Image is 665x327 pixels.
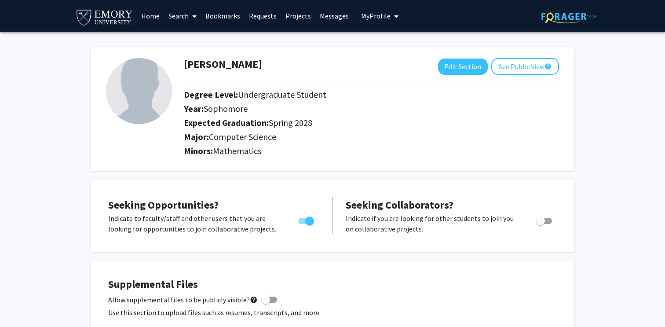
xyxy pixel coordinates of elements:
a: Search [164,0,201,31]
div: Toggle [295,213,319,226]
span: Mathematics [213,145,261,156]
iframe: Chat [7,287,37,320]
a: Requests [245,0,281,31]
span: My Profile [361,11,391,20]
h2: Major: [184,132,559,142]
h1: [PERSON_NAME] [184,58,262,71]
img: Profile Picture [106,58,172,124]
h2: Expected Graduation: [184,118,545,128]
img: Emory University Logo [75,7,134,27]
h4: Supplemental Files [108,278,557,291]
h2: Degree Level: [184,89,545,100]
mat-icon: help [250,294,258,305]
p: Indicate to faculty/staff and other users that you are looking for opportunities to join collabor... [108,213,281,234]
mat-icon: help [544,61,552,72]
div: Toggle [533,213,557,226]
a: Projects [281,0,315,31]
p: Indicate if you are looking for other students to join you on collaborative projects. [346,213,519,234]
span: Computer Science [209,131,276,142]
img: ForagerOne Logo [541,10,596,23]
span: Sophomore [204,103,248,114]
button: Edit Section [438,59,488,75]
span: Allow supplemental files to be publicly visible? [108,294,258,305]
span: Undergraduate Student [238,89,326,100]
a: Home [137,0,164,31]
a: Messages [315,0,353,31]
p: Use this section to upload files such as resumes, transcripts, and more. [108,307,557,318]
h2: Year: [184,103,545,114]
a: Bookmarks [201,0,245,31]
span: Seeking Opportunities? [108,198,219,212]
span: Seeking Collaborators? [346,198,453,212]
span: Spring 2028 [269,117,312,128]
button: See Public View [491,58,559,75]
h2: Minors: [184,146,559,156]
